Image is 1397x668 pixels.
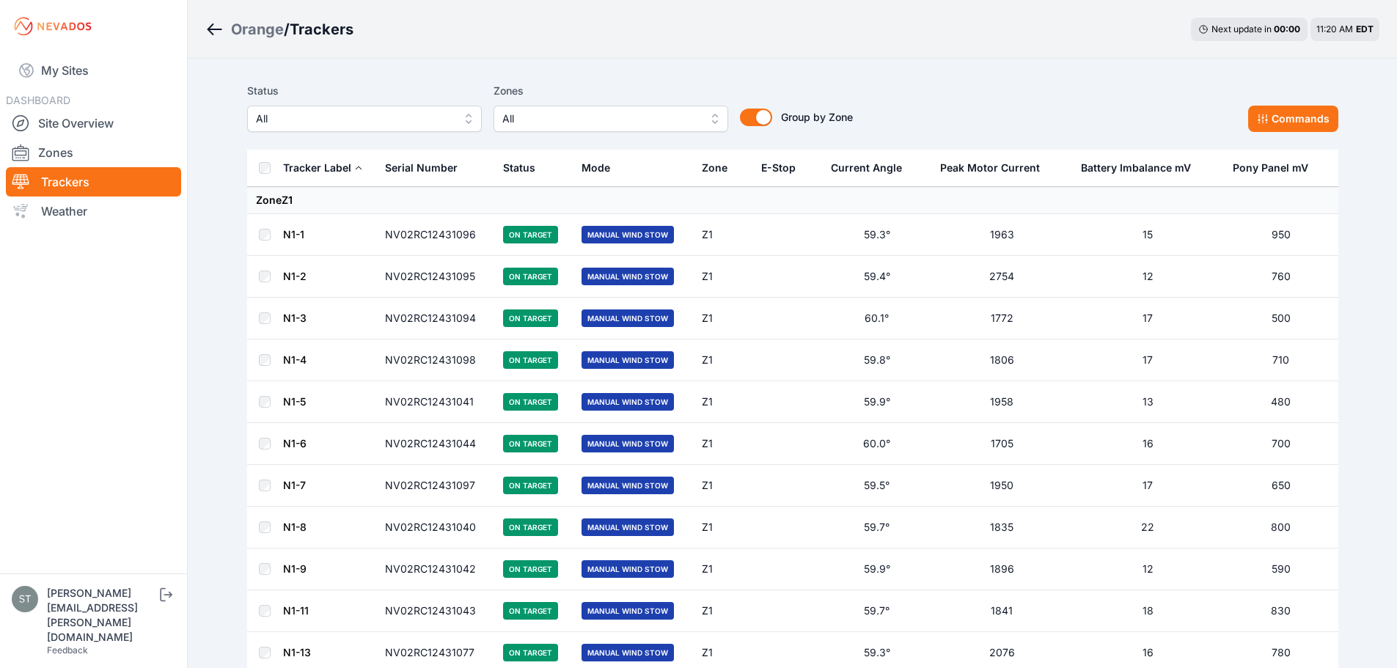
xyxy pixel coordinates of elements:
[283,521,307,533] a: N1-8
[1224,507,1338,548] td: 800
[693,256,753,298] td: Z1
[283,437,307,449] a: N1-6
[376,381,494,423] td: NV02RC12431041
[503,435,558,452] span: On Target
[376,339,494,381] td: NV02RC12431098
[761,150,807,186] button: E-Stop
[283,395,306,408] a: N1-5
[1224,381,1338,423] td: 480
[1211,23,1272,34] span: Next update in
[693,298,753,339] td: Z1
[582,150,622,186] button: Mode
[1224,465,1338,507] td: 650
[582,309,674,327] span: Manual Wind Stow
[693,381,753,423] td: Z1
[503,226,558,243] span: On Target
[6,167,181,197] a: Trackers
[1072,214,1224,256] td: 15
[284,19,290,40] span: /
[822,381,931,423] td: 59.9°
[494,82,728,100] label: Zones
[12,15,94,38] img: Nevados
[1224,423,1338,465] td: 700
[376,590,494,632] td: NV02RC12431043
[781,111,853,123] span: Group by Zone
[1233,161,1308,175] div: Pony Panel mV
[940,161,1040,175] div: Peak Motor Current
[376,465,494,507] td: NV02RC12431097
[693,465,753,507] td: Z1
[582,435,674,452] span: Manual Wind Stow
[503,477,558,494] span: On Target
[1072,465,1224,507] td: 17
[247,82,482,100] label: Status
[582,268,674,285] span: Manual Wind Stow
[6,109,181,138] a: Site Overview
[1316,23,1353,34] span: 11:20 AM
[283,604,309,617] a: N1-11
[283,161,351,175] div: Tracker Label
[693,548,753,590] td: Z1
[582,351,674,369] span: Manual Wind Stow
[290,19,353,40] h3: Trackers
[931,381,1072,423] td: 1958
[1072,548,1224,590] td: 12
[582,602,674,620] span: Manual Wind Stow
[931,590,1072,632] td: 1841
[822,423,931,465] td: 60.0°
[1072,381,1224,423] td: 13
[256,110,452,128] span: All
[283,479,306,491] a: N1-7
[582,518,674,536] span: Manual Wind Stow
[6,53,181,88] a: My Sites
[47,645,88,656] a: Feedback
[822,590,931,632] td: 59.7°
[1224,339,1338,381] td: 710
[582,161,610,175] div: Mode
[1233,150,1320,186] button: Pony Panel mV
[693,507,753,548] td: Z1
[1356,23,1374,34] span: EDT
[247,187,1338,214] td: Zone Z1
[822,548,931,590] td: 59.9°
[503,268,558,285] span: On Target
[940,150,1052,186] button: Peak Motor Current
[931,507,1072,548] td: 1835
[283,353,307,366] a: N1-4
[503,309,558,327] span: On Target
[503,150,547,186] button: Status
[1224,548,1338,590] td: 590
[1248,106,1338,132] button: Commands
[1072,590,1224,632] td: 18
[205,10,353,48] nav: Breadcrumb
[12,586,38,612] img: steven.martineau@greenskies.com
[231,19,284,40] a: Orange
[822,214,931,256] td: 59.3°
[494,106,728,132] button: All
[1072,256,1224,298] td: 12
[283,228,304,241] a: N1-1
[376,507,494,548] td: NV02RC12431040
[283,646,311,658] a: N1-13
[582,393,674,411] span: Manual Wind Stow
[1224,298,1338,339] td: 500
[502,110,699,128] span: All
[1072,298,1224,339] td: 17
[822,507,931,548] td: 59.7°
[1274,23,1300,35] div: 00 : 00
[931,214,1072,256] td: 1963
[582,477,674,494] span: Manual Wind Stow
[6,94,70,106] span: DASHBOARD
[283,562,307,575] a: N1-9
[47,586,157,645] div: [PERSON_NAME][EMAIL_ADDRESS][PERSON_NAME][DOMAIN_NAME]
[702,150,739,186] button: Zone
[931,548,1072,590] td: 1896
[376,298,494,339] td: NV02RC12431094
[931,256,1072,298] td: 2754
[931,339,1072,381] td: 1806
[693,423,753,465] td: Z1
[693,214,753,256] td: Z1
[385,150,469,186] button: Serial Number
[283,270,307,282] a: N1-2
